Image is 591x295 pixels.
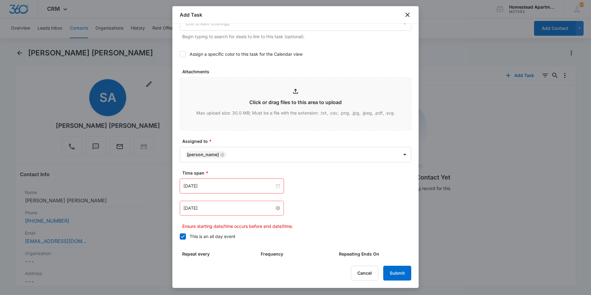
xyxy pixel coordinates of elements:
[339,251,414,257] label: Repeating Ends On
[404,11,411,18] button: close
[182,223,411,229] p: Ensure starting date/time occurs before end date/time.
[183,183,275,189] input: Oct 7, 2025
[183,205,275,212] input: Feb 20, 2023
[187,152,219,157] div: [PERSON_NAME]
[276,206,280,210] span: close-circle
[219,152,224,157] div: Remove Richard Delong
[351,266,378,281] button: Cancel
[182,251,257,257] label: Repeat every
[261,251,336,257] label: Frequency
[383,266,411,281] button: Submit
[180,11,202,18] h1: Add Task
[180,51,411,57] label: Assign a specific color to this task for the Calendar view
[190,233,235,240] div: This is an all day event
[182,68,414,75] label: Attachments
[182,33,411,40] p: Begin typing to search for deals to link to this task (optional).
[182,170,414,176] label: Time span
[182,138,414,144] label: Assigned to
